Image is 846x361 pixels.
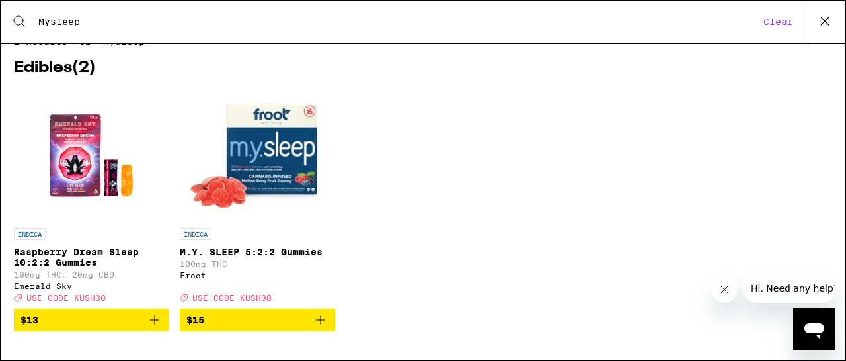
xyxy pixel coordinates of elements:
[14,89,169,309] a: Open page for Raspberry Dream Sleep 10:2:2 Gummies from Emerald Sky
[180,247,335,257] p: M.Y. SLEEP 5:2:2 Gummies
[186,315,204,325] span: $15
[25,89,157,221] img: Emerald Sky - Raspberry Dream Sleep 10:2:2 Gummies
[743,274,835,303] iframe: Message from company
[20,315,38,325] span: $13
[14,228,46,240] p: INDICA
[192,294,272,302] span: USE CODE KUSH30
[14,309,169,331] button: Add to bag
[14,247,169,268] p: Raspberry Dream Sleep 10:2:2 Gummies
[759,16,797,28] button: Clear
[793,308,835,350] iframe: Button to launch messaging window
[180,89,335,309] a: Open page for M.Y. SLEEP 5:2:2 Gummies from Froot
[180,309,335,331] button: Add to bag
[26,294,106,302] span: USE CODE KUSH30
[14,282,169,290] div: Emerald Sky
[8,9,95,20] span: Hi. Need any help?
[180,271,335,280] div: Froot
[180,260,335,268] p: 100mg THC
[187,89,328,221] img: Froot - M.Y. SLEEP 5:2:2 Gummies
[180,228,211,240] p: INDICA
[38,16,759,28] input: Search for products & categories
[14,60,832,76] h2: Edibles ( 2 )
[14,270,169,279] p: 100mg THC: 20mg CBD
[711,276,738,303] iframe: Close message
